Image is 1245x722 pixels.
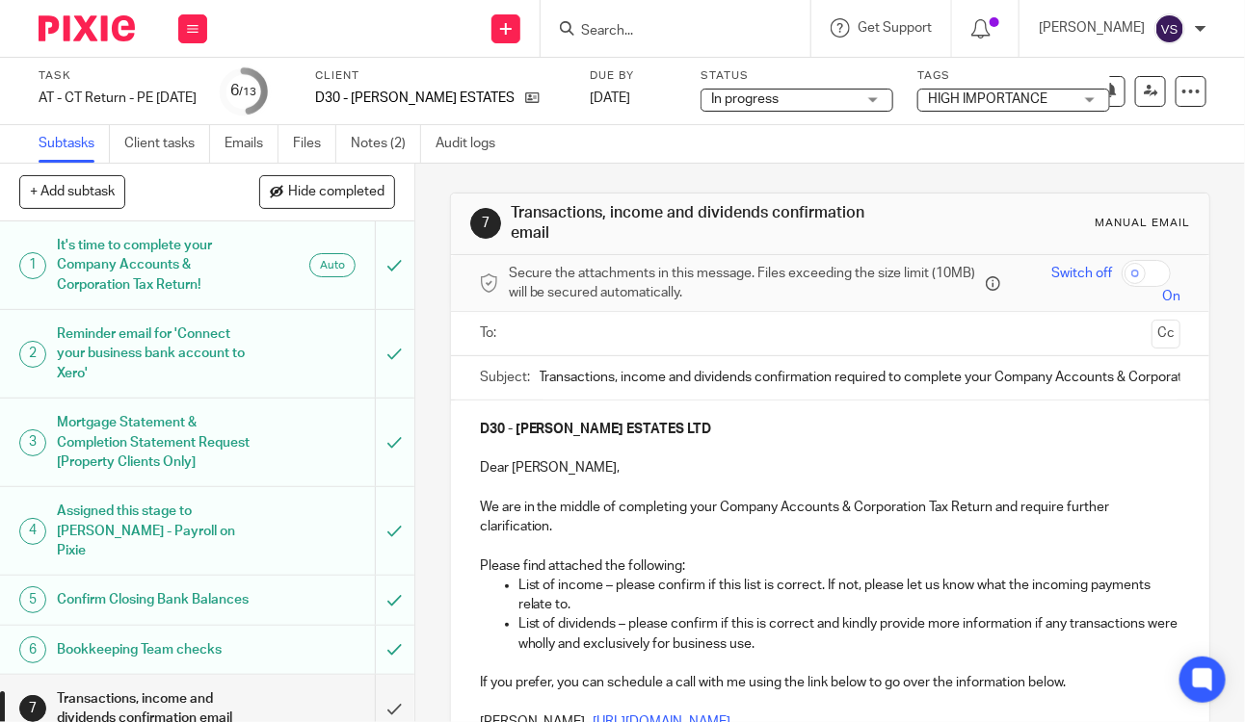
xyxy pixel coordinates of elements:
[309,253,356,277] div: Auto
[480,423,712,436] strong: D30 - [PERSON_NAME] ESTATES LTD
[711,92,779,106] span: In progress
[480,673,1181,692] p: If you prefer, you can schedule a call with me using the link below to go over the information be...
[288,185,384,200] span: Hide completed
[19,518,46,545] div: 4
[231,80,257,102] div: 6
[1154,13,1185,44] img: svg%3E
[701,68,893,84] label: Status
[57,320,256,388] h1: Reminder email for 'Connect your business bank account to Xero'
[509,264,982,303] span: Secure the attachments in this message. Files exceeding the size limit (10MB) will be secured aut...
[57,231,256,299] h1: It's time to complete your Company Accounts & Corporation Tax Return!
[39,89,197,108] div: AT - CT Return - PE 31-05-2025
[1162,287,1180,306] span: On
[19,429,46,456] div: 3
[225,125,278,163] a: Emails
[19,695,46,722] div: 7
[57,585,256,614] h1: Confirm Closing Bank Balances
[480,323,501,343] label: To:
[351,125,421,163] a: Notes (2)
[39,125,110,163] a: Subtasks
[315,68,566,84] label: Client
[590,68,676,84] label: Due by
[1152,320,1180,348] button: Cc
[518,614,1181,654] p: List of dividends – please confirm if this is correct and kindly provide more information if any ...
[19,636,46,663] div: 6
[579,23,753,40] input: Search
[57,408,256,477] h1: Mortgage Statement & Completion Statement Request [Property Clients Only]
[480,458,1181,477] p: Dear [PERSON_NAME],
[19,341,46,368] div: 2
[590,91,630,105] span: [DATE]
[57,635,256,664] h1: Bookkeeping Team checks
[19,586,46,613] div: 5
[511,203,871,245] h1: Transactions, income and dividends confirmation email
[315,89,516,108] p: D30 - [PERSON_NAME] ESTATES LTD
[480,368,530,387] label: Subject:
[19,175,125,208] button: + Add subtask
[858,21,932,35] span: Get Support
[1039,18,1145,38] p: [PERSON_NAME]
[470,208,501,239] div: 7
[259,175,395,208] button: Hide completed
[480,556,1181,576] p: Please find attached the following:
[293,125,336,163] a: Files
[436,125,510,163] a: Audit logs
[240,87,257,97] small: /13
[39,89,197,108] div: AT - CT Return - PE [DATE]
[518,576,1181,615] p: List of income – please confirm if this list is correct. If not, please let us know what the inco...
[480,498,1181,537] p: We are in the middle of completing your Company Accounts & Corporation Tax Return and require fur...
[917,68,1110,84] label: Tags
[1095,216,1190,231] div: Manual email
[39,15,135,41] img: Pixie
[124,125,210,163] a: Client tasks
[57,497,256,565] h1: Assigned this stage to [PERSON_NAME] - Payroll on Pixie
[19,252,46,279] div: 1
[928,92,1047,106] span: HIGH IMPORTANCE
[1051,264,1112,283] span: Switch off
[39,68,197,84] label: Task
